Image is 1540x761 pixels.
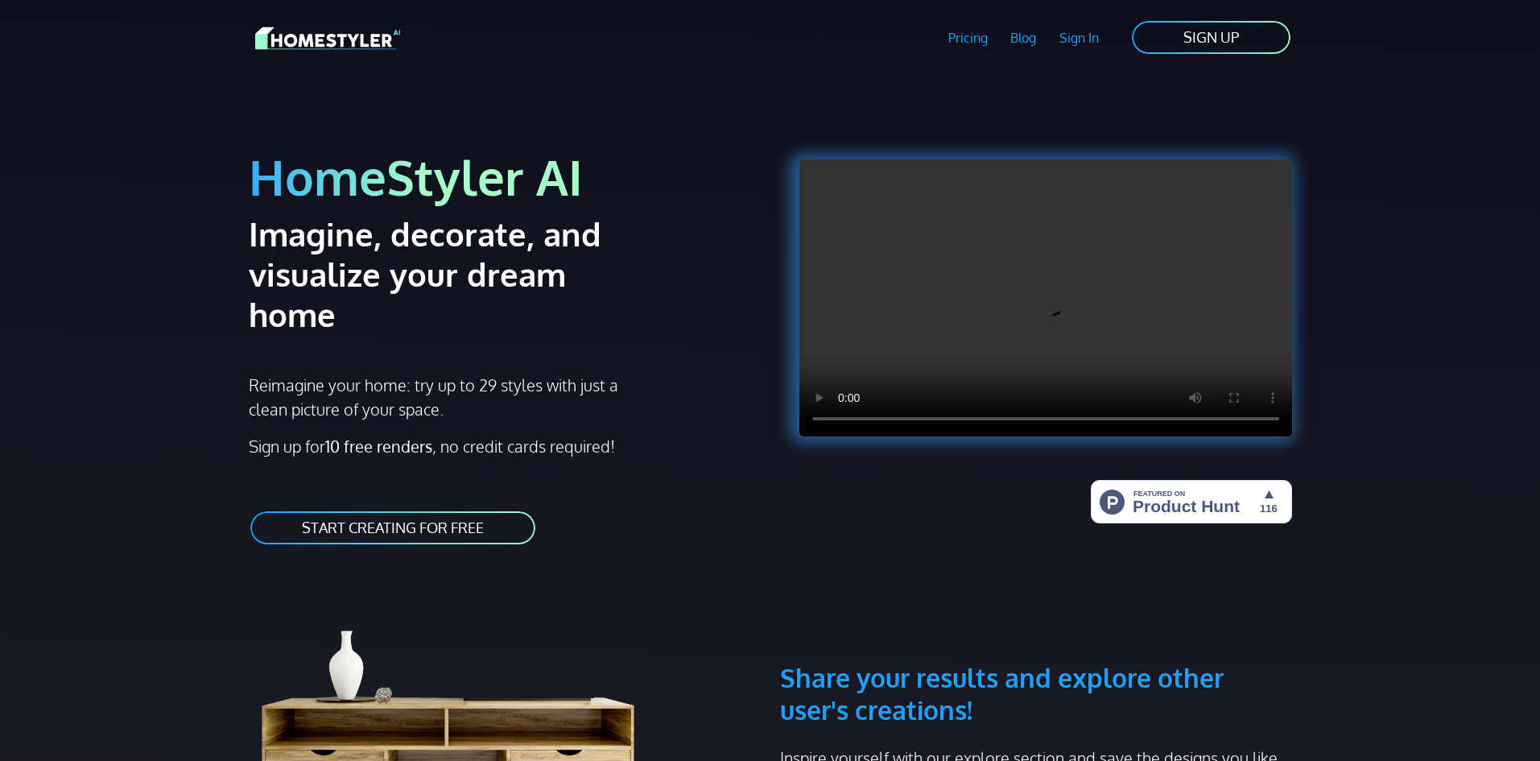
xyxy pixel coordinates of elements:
h2: Imagine, decorate, and visualize your dream home [249,213,659,334]
a: Blog [999,19,1048,56]
p: Sign up for , no credit cards required! [249,434,761,458]
img: HomeStyler AI logo [255,24,400,52]
a: Pricing [936,19,999,56]
a: START CREATING FOR FREE [249,510,537,546]
h1: HomeStyler AI [249,147,761,207]
h3: Share your results and explore other user's creations! [780,585,1292,726]
p: Reimagine your home: try up to 29 styles with just a clean picture of your space. [249,373,633,421]
a: Sign In [1048,19,1111,56]
img: HomeStyler AI - Interior Design Made Easy: One Click to Your Dream Home | Product Hunt [1091,480,1292,523]
a: SIGN UP [1130,19,1292,56]
strong: 10 free renders [325,436,432,457]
